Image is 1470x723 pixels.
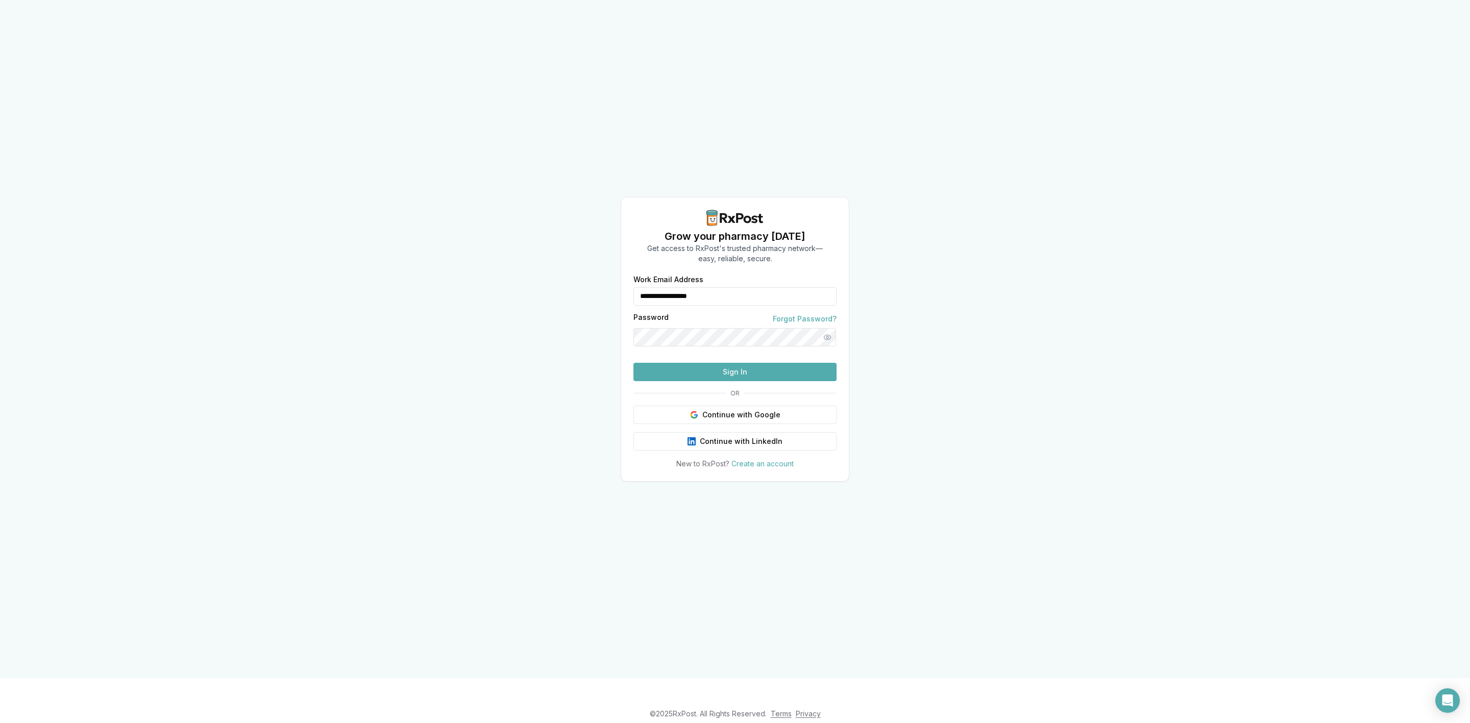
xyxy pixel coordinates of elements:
[731,459,794,468] a: Create an account
[676,459,729,468] span: New to RxPost?
[633,314,669,324] label: Password
[633,432,837,451] button: Continue with LinkedIn
[796,709,821,718] a: Privacy
[633,276,837,283] label: Work Email Address
[773,314,837,324] a: Forgot Password?
[688,437,696,445] img: LinkedIn
[647,229,823,243] h1: Grow your pharmacy [DATE]
[1435,688,1460,713] div: Open Intercom Messenger
[633,406,837,424] button: Continue with Google
[633,363,837,381] button: Sign In
[771,709,792,718] a: Terms
[690,411,698,419] img: Google
[726,389,744,397] span: OR
[818,328,837,346] button: Show password
[647,243,823,264] p: Get access to RxPost's trusted pharmacy network— easy, reliable, secure.
[702,210,768,226] img: RxPost Logo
